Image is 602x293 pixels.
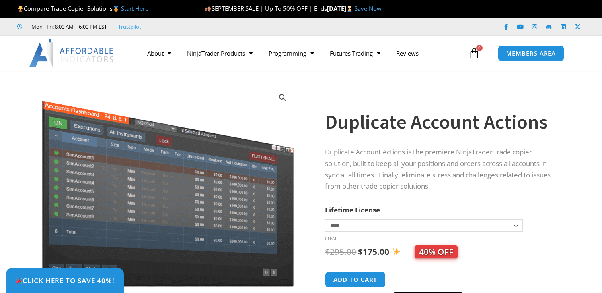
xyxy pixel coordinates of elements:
a: 0 [457,42,492,65]
a: View full-screen image gallery [275,91,290,105]
span: 0 [476,45,483,51]
nav: Menu [139,44,467,62]
img: 🥇 [113,6,119,12]
a: 🎉Click Here to save 40%! [6,268,124,293]
span: MEMBERS AREA [506,50,556,56]
span: $ [358,246,363,257]
img: ⌛ [347,6,353,12]
a: About [139,44,179,62]
a: MEMBERS AREA [498,45,564,62]
a: Save Now [355,4,382,12]
img: 🎉 [16,277,22,284]
a: NinjaTrader Products [179,44,261,62]
span: Click Here to save 40%! [15,277,115,284]
span: Compare Trade Copier Solutions [17,4,148,12]
p: Duplicate Account Actions is the premiere NinjaTrader trade copier solution, built to keep all yo... [325,146,557,193]
label: Lifetime License [325,205,380,214]
span: SEPTEMBER SALE | Up To 50% OFF | Ends [205,4,327,12]
img: LogoAI | Affordable Indicators – NinjaTrader [29,39,115,67]
span: Mon - Fri: 8:00 AM – 6:00 PM EST [29,22,107,31]
img: 🍂 [205,6,211,12]
a: Futures Trading [322,44,388,62]
strong: [DATE] [327,4,355,12]
img: Screenshot 2024-08-26 15414455555 [40,85,296,287]
bdi: 295.00 [325,246,356,257]
a: Trustpilot [118,22,141,31]
img: 🏆 [18,6,23,12]
span: $ [325,246,330,257]
a: Clear options [325,236,337,241]
span: 40% OFF [415,245,458,258]
img: ✨ [392,247,400,256]
bdi: 175.00 [358,246,389,257]
a: Programming [261,44,322,62]
h1: Duplicate Account Actions [325,108,557,136]
a: Start Here [121,4,148,12]
a: Reviews [388,44,427,62]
